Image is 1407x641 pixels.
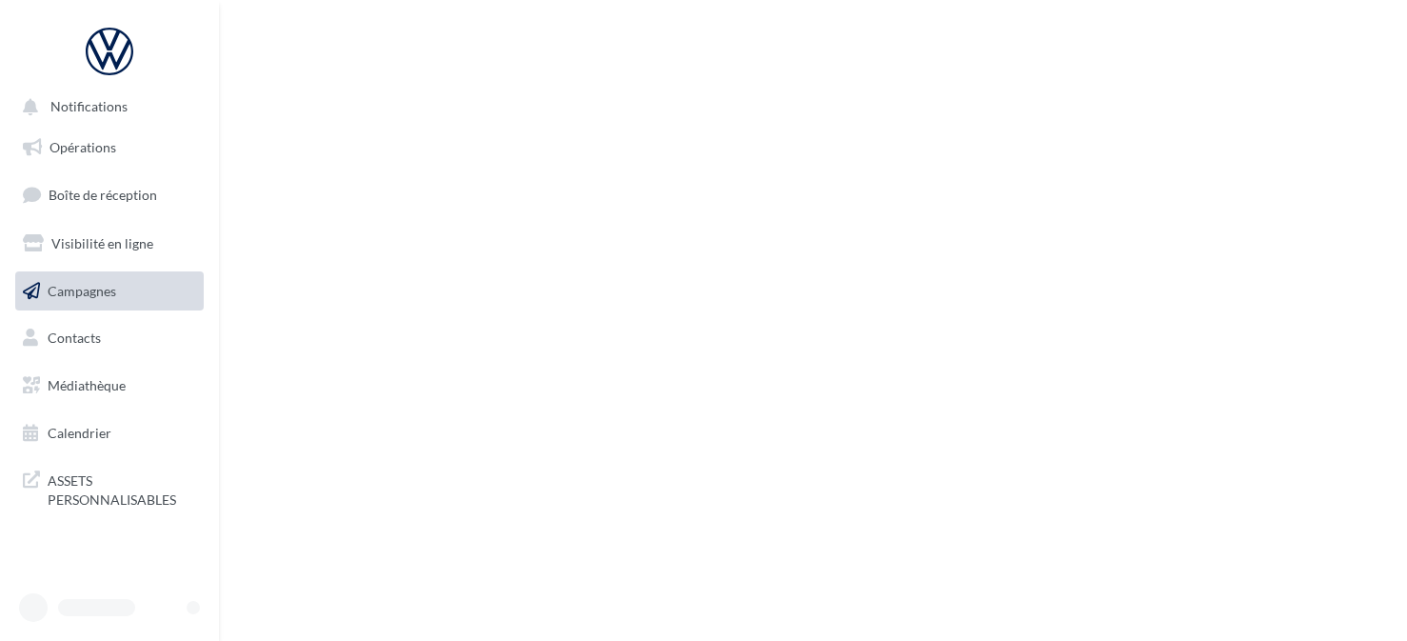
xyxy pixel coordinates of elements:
span: Campagnes [48,282,116,298]
span: Visibilité en ligne [51,235,153,251]
span: Boîte de réception [49,187,157,203]
a: Médiathèque [11,366,208,406]
a: Boîte de réception [11,174,208,215]
span: Calendrier [48,425,111,441]
span: Opérations [50,139,116,155]
span: Contacts [48,330,101,346]
a: Visibilité en ligne [11,224,208,264]
span: ASSETS PERSONNALISABLES [48,468,196,509]
span: Médiathèque [48,377,126,393]
a: Contacts [11,318,208,358]
a: ASSETS PERSONNALISABLES [11,460,208,516]
a: Calendrier [11,413,208,453]
span: Notifications [50,99,128,115]
a: Opérations [11,128,208,168]
a: Campagnes [11,271,208,311]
